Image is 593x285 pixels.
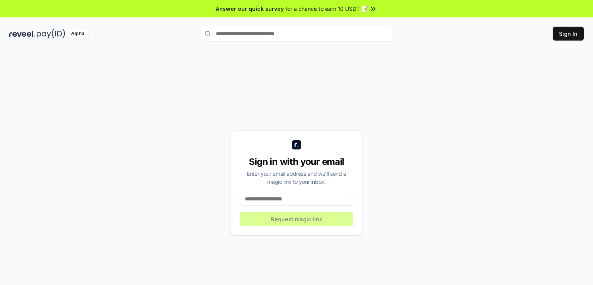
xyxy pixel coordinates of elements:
span: Answer our quick survey [216,5,284,13]
div: Enter your email address and we’ll send a magic link to your inbox. [240,170,353,186]
img: reveel_dark [9,29,35,39]
img: pay_id [37,29,65,39]
div: Alpha [67,29,88,39]
div: Sign in with your email [240,156,353,168]
button: Sign In [553,27,584,41]
img: logo_small [292,140,301,149]
span: for a chance to earn 10 USDT 📝 [285,5,368,13]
